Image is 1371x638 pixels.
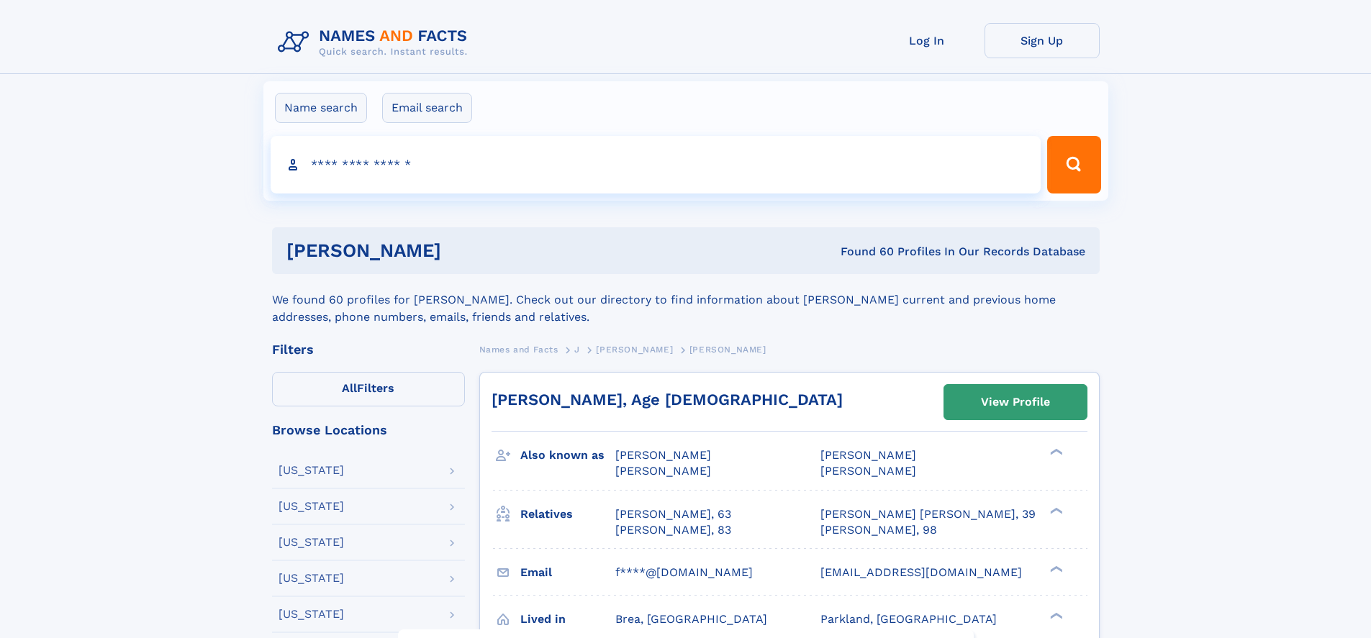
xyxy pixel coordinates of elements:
[279,573,344,584] div: [US_STATE]
[869,23,985,58] a: Log In
[615,506,731,522] a: [PERSON_NAME], 63
[981,386,1050,419] div: View Profile
[596,340,673,358] a: [PERSON_NAME]
[820,448,916,462] span: [PERSON_NAME]
[520,560,615,585] h3: Email
[641,244,1085,260] div: Found 60 Profiles In Our Records Database
[492,391,843,409] a: [PERSON_NAME], Age [DEMOGRAPHIC_DATA]
[286,242,641,260] h1: [PERSON_NAME]
[342,381,357,395] span: All
[944,385,1087,419] a: View Profile
[1046,447,1064,457] div: ❯
[272,274,1100,326] div: We found 60 profiles for [PERSON_NAME]. Check out our directory to find information about [PERSON...
[820,522,937,538] a: [PERSON_NAME], 98
[272,23,479,62] img: Logo Names and Facts
[689,345,766,355] span: [PERSON_NAME]
[820,506,1036,522] a: [PERSON_NAME] [PERSON_NAME], 39
[279,465,344,476] div: [US_STATE]
[520,443,615,468] h3: Also known as
[520,607,615,632] h3: Lived in
[279,609,344,620] div: [US_STATE]
[382,93,472,123] label: Email search
[1046,564,1064,573] div: ❯
[1046,506,1064,515] div: ❯
[820,464,916,478] span: [PERSON_NAME]
[615,448,711,462] span: [PERSON_NAME]
[820,612,997,626] span: Parkland, [GEOGRAPHIC_DATA]
[279,537,344,548] div: [US_STATE]
[820,565,1022,579] span: [EMAIL_ADDRESS][DOMAIN_NAME]
[985,23,1100,58] a: Sign Up
[272,343,465,356] div: Filters
[615,612,767,626] span: Brea, [GEOGRAPHIC_DATA]
[596,345,673,355] span: [PERSON_NAME]
[615,464,711,478] span: [PERSON_NAME]
[574,345,580,355] span: J
[1047,136,1100,193] button: Search Button
[1046,611,1064,620] div: ❯
[279,501,344,512] div: [US_STATE]
[574,340,580,358] a: J
[479,340,558,358] a: Names and Facts
[275,93,367,123] label: Name search
[272,372,465,406] label: Filters
[272,424,465,437] div: Browse Locations
[520,502,615,527] h3: Relatives
[615,522,731,538] a: [PERSON_NAME], 83
[271,136,1041,193] input: search input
